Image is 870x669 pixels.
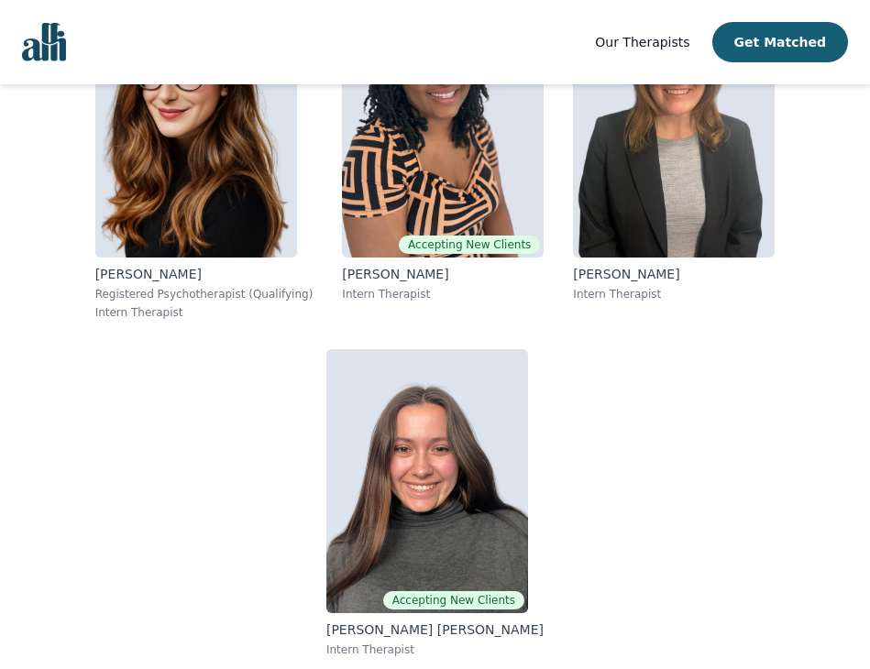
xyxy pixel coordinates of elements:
[595,35,689,49] span: Our Therapists
[573,287,775,302] p: Intern Therapist
[573,265,775,283] p: [PERSON_NAME]
[712,22,848,62] button: Get Matched
[399,236,540,254] span: Accepting New Clients
[595,31,689,53] a: Our Therapists
[95,265,314,283] p: [PERSON_NAME]
[342,265,544,283] p: [PERSON_NAME]
[326,349,528,613] img: Rachelle_Angers Ritacca
[22,23,66,61] img: alli logo
[95,305,314,320] p: Intern Therapist
[326,620,544,639] p: [PERSON_NAME] [PERSON_NAME]
[95,287,314,302] p: Registered Psychotherapist (Qualifying)
[342,287,544,302] p: Intern Therapist
[383,591,524,609] span: Accepting New Clients
[326,642,544,657] p: Intern Therapist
